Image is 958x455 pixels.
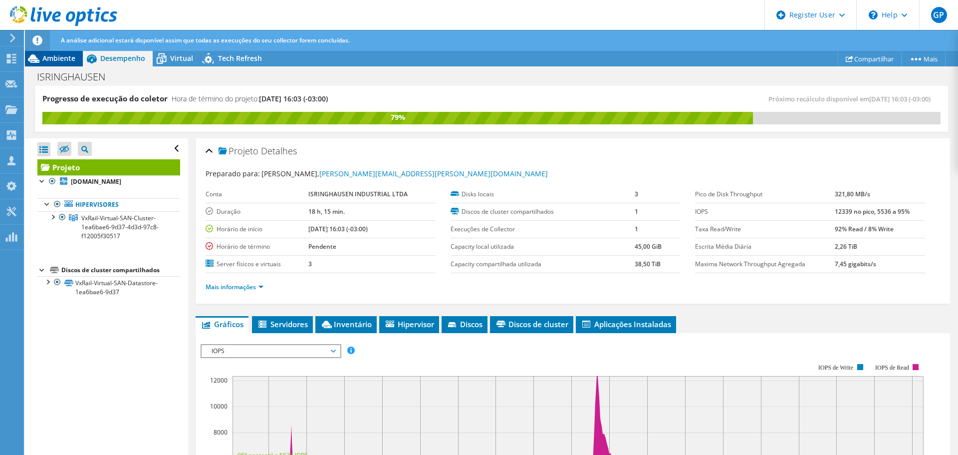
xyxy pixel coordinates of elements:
label: Discos de cluster compartilhados [451,207,635,217]
span: Ambiente [42,53,75,63]
b: 2,26 TiB [835,242,857,251]
label: Server físicos e virtuais [206,259,308,269]
a: [DOMAIN_NAME] [37,175,180,188]
span: Inventário [320,319,372,329]
span: Desempenho [100,53,145,63]
text: 12000 [210,376,228,385]
span: Gráficos [201,319,243,329]
b: 38,50 TiB [635,260,661,268]
text: IOPS de Write [818,364,853,371]
b: 1 [635,207,638,216]
b: 3 [308,260,312,268]
span: Virtual [170,53,193,63]
span: VxRail-Virtual-SAN-Cluster-1ea6bae6-9d37-4d3d-97c8-f12005f30517 [81,214,159,240]
svg: \n [869,10,878,19]
h4: Hora de término do projeto: [172,93,328,104]
b: [DOMAIN_NAME] [71,177,121,186]
label: Horário de término [206,242,308,252]
span: Detalhes [261,145,297,157]
label: IOPS [695,207,834,217]
b: 45,00 GiB [635,242,662,251]
label: Capacity compartilhada utilizada [451,259,635,269]
a: Mais informações [206,283,263,291]
b: 1 [635,225,638,233]
label: Escrita Média Diária [695,242,834,252]
span: Discos [447,319,482,329]
h1: ISRINGHAUSEN [32,71,121,82]
text: 8000 [214,428,228,437]
label: Pico de Disk Throughput [695,189,834,199]
label: Disks locais [451,189,635,199]
a: VxRail-Virtual-SAN-Cluster-1ea6bae6-9d37-4d3d-97c8-f12005f30517 [37,211,180,242]
b: Pendente [308,242,336,251]
span: Tech Refresh [218,53,262,63]
span: Próximo recálculo disponível em [768,94,936,103]
label: Capacity local utilizada [451,242,635,252]
a: Hipervisores [37,198,180,211]
b: 321,80 MB/s [835,190,870,198]
label: Horário de início [206,224,308,234]
div: 79% [42,112,753,123]
b: ISRINGHAUSEN INDUSTRIAL LTDA [308,190,408,198]
label: Conta [206,189,308,199]
a: VxRail-Virtual-SAN-Datastore-1ea6bae6-9d37 [37,276,180,298]
span: Projeto [219,146,258,156]
span: Discos de cluster [495,319,568,329]
span: Aplicações Instaladas [581,319,671,329]
label: Preparado para: [206,169,260,178]
a: [PERSON_NAME][EMAIL_ADDRESS][PERSON_NAME][DOMAIN_NAME] [319,169,548,178]
a: Compartilhar [838,51,902,66]
b: 3 [635,190,638,198]
span: GP [931,7,947,23]
a: Mais [901,51,946,66]
b: 7,45 gigabits/s [835,260,876,268]
b: 12339 no pico, 5536 a 95% [835,207,910,216]
span: [DATE] 16:03 (-03:00) [259,94,328,103]
b: 18 h, 15 min. [308,207,345,216]
span: Hipervisor [384,319,434,329]
div: Discos de cluster compartilhados [61,264,180,276]
text: IOPS de Read [875,364,909,371]
span: [PERSON_NAME], [261,169,548,178]
span: [DATE] 16:03 (-03:00) [869,94,931,103]
label: Taxa Read/Write [695,224,834,234]
b: 92% Read / 8% Write [835,225,894,233]
label: Duração [206,207,308,217]
b: [DATE] 16:03 (-03:00) [308,225,368,233]
span: IOPS [207,345,335,357]
a: Projeto [37,159,180,175]
label: Maxima Network Throughput Agregada [695,259,834,269]
span: Servidores [257,319,308,329]
text: 10000 [210,402,228,411]
label: Execuções de Collector [451,224,635,234]
span: A análise adicional estará disponível assim que todas as execuções do seu collector forem concluí... [61,36,350,44]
